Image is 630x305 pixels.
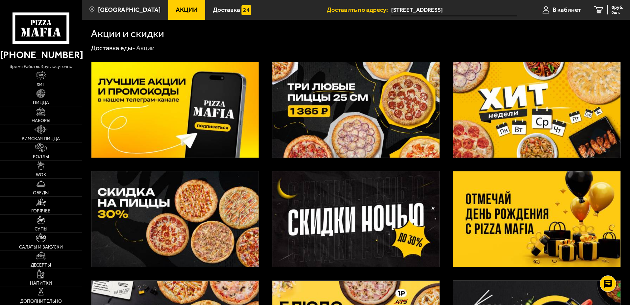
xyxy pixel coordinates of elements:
[241,5,251,15] img: 15daf4d41897b9f0e9f617042186c801.svg
[30,281,52,286] span: Напитки
[327,7,391,13] span: Доставить по адресу:
[612,11,623,14] span: 0 шт.
[136,44,155,53] div: Акции
[32,119,50,123] span: Наборы
[91,29,164,39] h1: Акции и скидки
[35,227,47,231] span: Супы
[612,5,623,10] span: 0 руб.
[20,299,62,304] span: Дополнительно
[391,4,517,16] input: Ваш адрес доставки
[91,44,135,52] a: Доставка еды-
[553,7,581,13] span: В кабинет
[31,263,51,268] span: Десерты
[33,155,49,159] span: Роллы
[19,245,63,250] span: Салаты и закуски
[36,173,46,177] span: WOK
[33,191,49,195] span: Обеды
[31,209,50,213] span: Горячее
[37,82,45,87] span: Хит
[22,137,60,141] span: Римская пицца
[213,7,240,13] span: Доставка
[98,7,161,13] span: [GEOGRAPHIC_DATA]
[33,100,49,105] span: Пицца
[176,7,198,13] span: Акции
